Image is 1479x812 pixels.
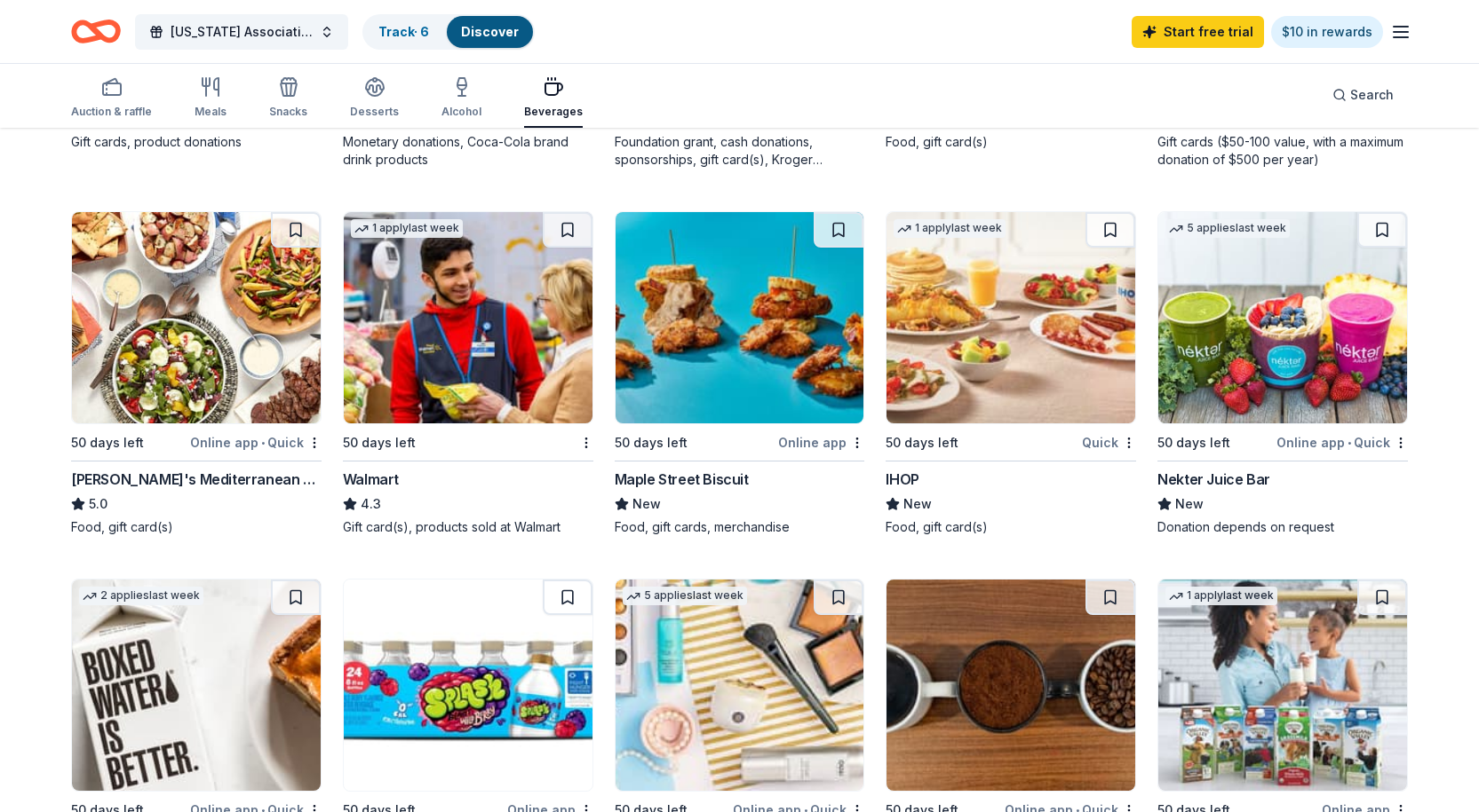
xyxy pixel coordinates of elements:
[351,219,463,238] div: 1 apply last week
[195,69,227,128] button: Meals
[72,579,321,791] img: Image for Boxed Water
[1318,77,1408,113] button: Search
[1348,436,1351,450] span: •
[615,432,688,453] div: 50 days left
[71,469,322,490] div: [PERSON_NAME]'s Mediterranean Cafe
[887,579,1135,791] img: Image for Just Love Coffee
[1271,16,1383,48] a: $10 in rewards
[887,212,1135,423] img: Image for IHOP
[71,518,322,536] div: Food, gift card(s)
[343,133,593,169] div: Monetary donations, Coca-Cola brand drink products
[350,69,399,128] button: Desserts
[894,219,1006,238] div: 1 apply last week
[1350,84,1394,106] span: Search
[1082,431,1136,453] div: Quick
[71,133,322,151] div: Gift cards, product donations
[261,436,265,450] span: •
[344,212,592,423] img: Image for Walmart
[1157,211,1408,536] a: Image for Nekter Juice Bar5 applieslast week50 days leftOnline app•QuickNekter Juice BarNewDonati...
[615,518,865,536] div: Food, gift cards, merchandise
[79,587,203,605] div: 2 applies last week
[778,431,864,453] div: Online app
[886,432,958,453] div: 50 days left
[1132,16,1264,48] a: Start free trial
[1157,133,1408,169] div: Gift cards ($50-100 value, with a maximum donation of $500 per year)
[615,133,865,169] div: Foundation grant, cash donations, sponsorships, gift card(s), Kroger products
[1276,431,1408,453] div: Online app Quick
[71,69,152,128] button: Auction & raffle
[616,579,864,791] img: Image for QVC
[1158,579,1407,791] img: Image for Organic Valley
[343,469,399,490] div: Walmart
[362,14,535,50] button: Track· 6Discover
[886,518,1136,536] div: Food, gift card(s)
[344,579,592,791] img: Image for BlueTriton Brands
[615,211,865,536] a: Image for Maple Street Biscuit50 days leftOnline appMaple Street BiscuitNewFood, gift cards, merc...
[135,14,348,50] button: [US_STATE] Association for the Gifted
[1158,212,1407,423] img: Image for Nekter Juice Bar
[343,211,593,536] a: Image for Walmart1 applylast week50 days leftWalmart4.3Gift card(s), products sold at Walmart
[171,21,313,43] span: [US_STATE] Association for the Gifted
[269,105,307,119] div: Snacks
[886,469,918,490] div: IHOP
[72,212,321,423] img: Image for Taziki's Mediterranean Cafe
[1157,469,1270,490] div: Nekter Juice Bar
[1175,493,1204,515] span: New
[1157,432,1230,453] div: 50 days left
[886,211,1136,536] a: Image for IHOP1 applylast week50 days leftQuickIHOPNewFood, gift card(s)
[1165,219,1290,238] div: 5 applies last week
[623,587,747,605] div: 5 applies last week
[361,493,381,515] span: 4.3
[378,24,429,39] a: Track· 6
[71,11,121,52] a: Home
[195,105,227,119] div: Meals
[343,432,416,453] div: 50 days left
[190,431,322,453] div: Online app Quick
[886,133,1136,151] div: Food, gift card(s)
[71,211,322,536] a: Image for Taziki's Mediterranean Cafe50 days leftOnline app•Quick[PERSON_NAME]'s Mediterranean Ca...
[616,212,864,423] img: Image for Maple Street Biscuit
[441,69,481,128] button: Alcohol
[71,105,152,119] div: Auction & raffle
[903,493,932,515] span: New
[71,432,144,453] div: 50 days left
[350,105,399,119] div: Desserts
[269,69,307,128] button: Snacks
[461,24,519,39] a: Discover
[524,69,583,128] button: Beverages
[1157,518,1408,536] div: Donation depends on request
[1165,587,1277,605] div: 1 apply last week
[632,493,661,515] span: New
[524,105,583,119] div: Beverages
[615,469,749,490] div: Maple Street Biscuit
[343,518,593,536] div: Gift card(s), products sold at Walmart
[89,493,107,515] span: 5.0
[441,105,481,119] div: Alcohol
